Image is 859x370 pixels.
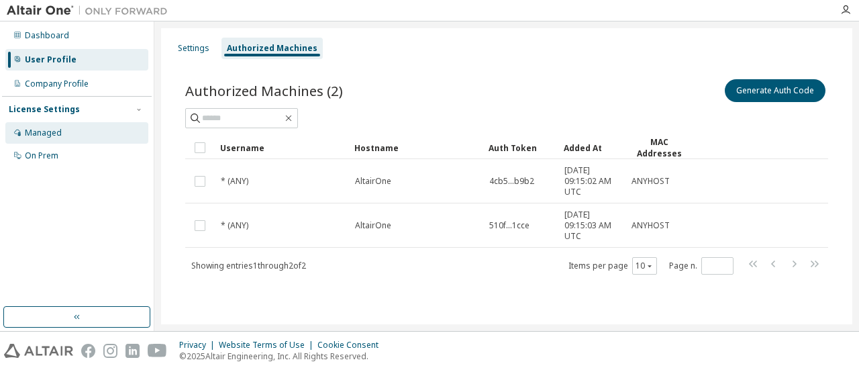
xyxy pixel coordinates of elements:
div: Username [220,137,344,158]
div: On Prem [25,150,58,161]
p: © 2025 Altair Engineering, Inc. All Rights Reserved. [179,351,387,362]
button: Generate Auth Code [725,79,825,102]
div: Hostname [354,137,478,158]
div: Auth Token [489,137,553,158]
img: linkedin.svg [125,344,140,358]
div: Privacy [179,340,219,351]
div: MAC Addresses [631,136,687,159]
span: Items per page [568,257,657,275]
div: Dashboard [25,30,69,41]
span: Showing entries 1 through 2 of 2 [191,260,306,271]
div: Cookie Consent [317,340,387,351]
span: AltairOne [355,176,391,187]
div: Website Terms of Use [219,340,317,351]
span: 4cb5...b9b2 [489,176,534,187]
div: Authorized Machines [227,43,317,54]
img: facebook.svg [81,344,95,358]
span: Authorized Machines (2) [185,81,343,100]
div: Managed [25,128,62,138]
img: altair_logo.svg [4,344,73,358]
img: instagram.svg [103,344,117,358]
button: 10 [636,261,654,271]
img: youtube.svg [148,344,167,358]
span: 510f...1cce [489,220,529,231]
div: License Settings [9,104,80,115]
span: [DATE] 09:15:02 AM UTC [564,165,619,197]
span: AltairOne [355,220,391,231]
span: ANYHOST [631,220,670,231]
div: Settings [178,43,209,54]
span: * (ANY) [221,176,248,187]
div: User Profile [25,54,77,65]
img: Altair One [7,4,174,17]
div: Company Profile [25,79,89,89]
span: * (ANY) [221,220,248,231]
span: [DATE] 09:15:03 AM UTC [564,210,619,242]
div: Added At [564,137,620,158]
span: ANYHOST [631,176,670,187]
span: Page n. [669,257,734,275]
